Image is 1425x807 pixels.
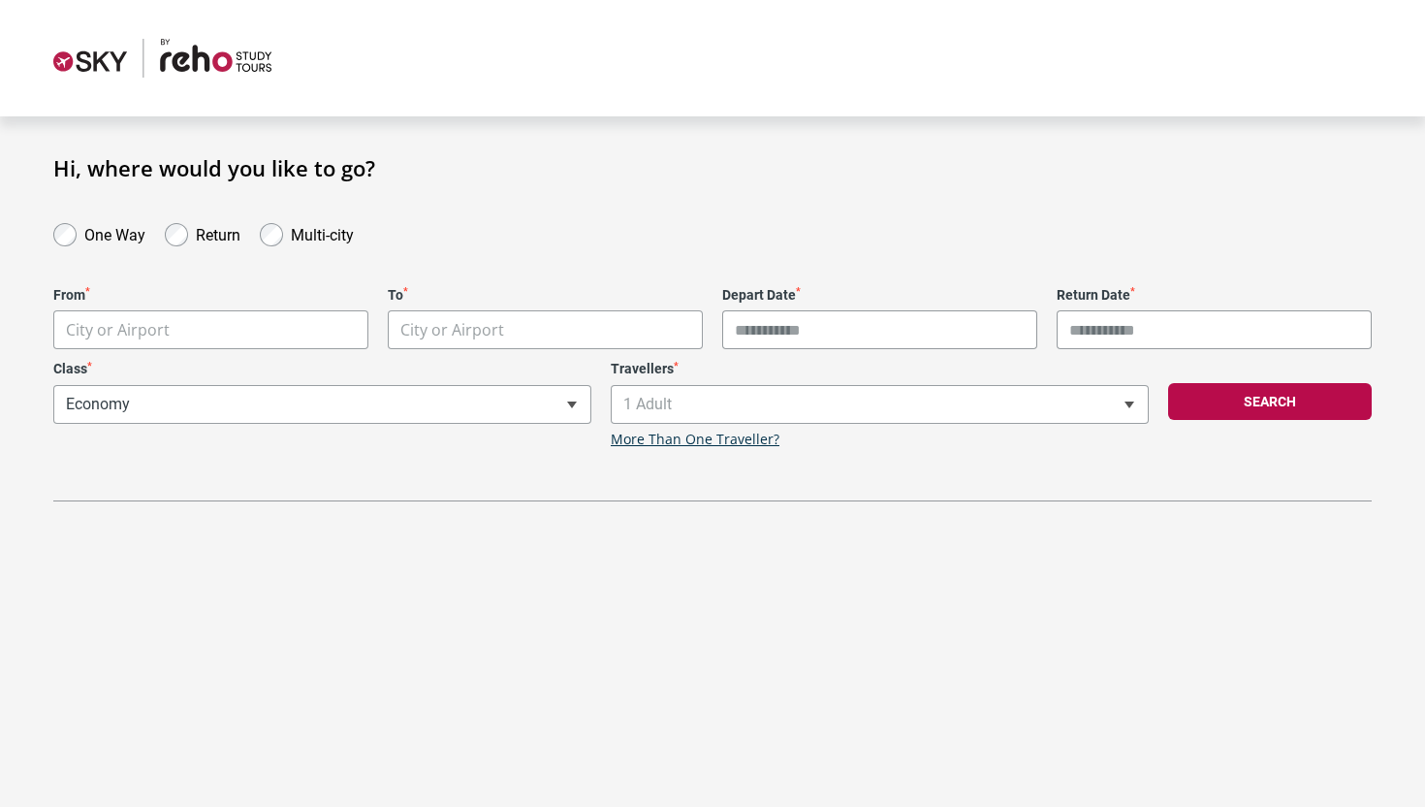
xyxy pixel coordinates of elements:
[611,385,1149,424] span: 1 Adult
[54,386,590,423] span: Economy
[53,155,1372,180] h1: Hi, where would you like to go?
[612,386,1148,423] span: 1 Adult
[53,287,368,304] label: From
[84,221,145,244] label: One Way
[66,319,170,340] span: City or Airport
[53,310,368,349] span: City or Airport
[389,311,702,349] span: City or Airport
[54,311,367,349] span: City or Airport
[53,361,591,377] label: Class
[400,319,504,340] span: City or Airport
[53,385,591,424] span: Economy
[388,310,703,349] span: City or Airport
[611,361,1149,377] label: Travellers
[1168,383,1372,420] button: Search
[1057,287,1372,304] label: Return Date
[291,221,354,244] label: Multi-city
[388,287,703,304] label: To
[611,432,779,448] a: More Than One Traveller?
[722,287,1037,304] label: Depart Date
[196,221,240,244] label: Return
